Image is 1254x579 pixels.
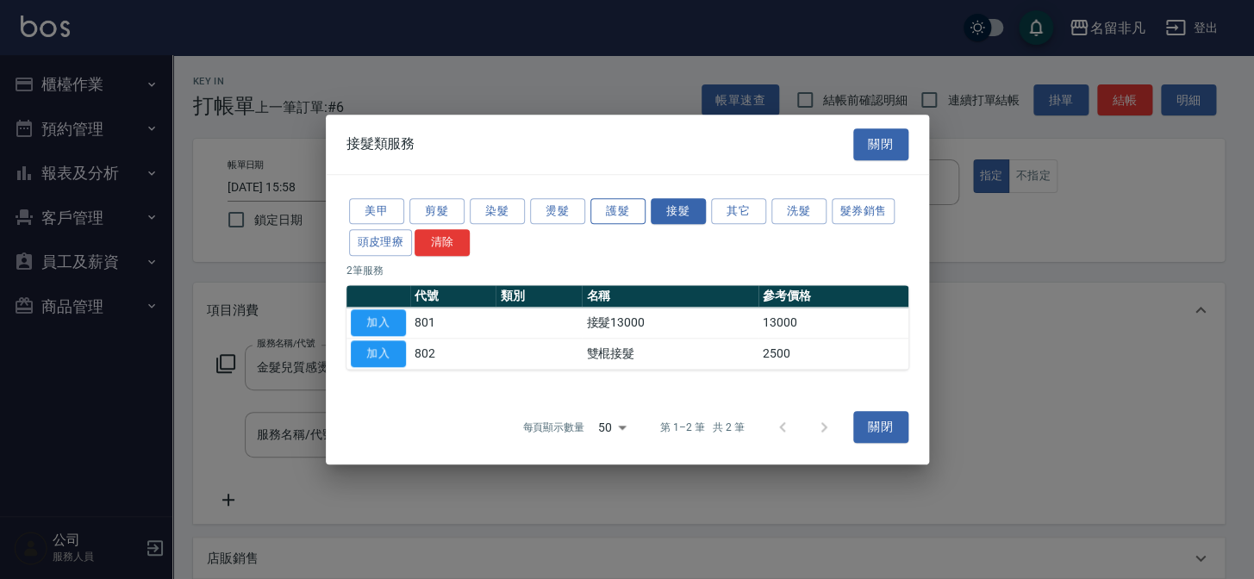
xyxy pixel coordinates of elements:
th: 代號 [410,285,496,308]
button: 關閉 [853,128,908,160]
th: 類別 [496,285,582,308]
button: 洗髮 [771,198,827,225]
div: 50 [591,404,633,451]
button: 染髮 [470,198,525,225]
span: 接髮類服務 [346,135,415,153]
p: 第 1–2 筆 共 2 筆 [660,420,744,435]
th: 參考價格 [758,285,908,308]
p: 2 筆服務 [346,263,908,278]
button: 加入 [351,309,406,336]
td: 接髮13000 [582,308,758,339]
button: 美甲 [349,198,404,225]
button: 剪髮 [409,198,465,225]
td: 雙棍接髮 [582,338,758,369]
button: 加入 [351,340,406,367]
button: 髮券銷售 [832,198,895,225]
td: 13000 [758,308,908,339]
button: 接髮 [651,198,706,225]
button: 燙髮 [530,198,585,225]
button: 護髮 [590,198,646,225]
button: 清除 [415,229,470,256]
th: 名稱 [582,285,758,308]
td: 2500 [758,338,908,369]
button: 頭皮理療 [349,229,413,256]
button: 其它 [711,198,766,225]
td: 802 [410,338,496,369]
td: 801 [410,308,496,339]
p: 每頁顯示數量 [522,420,584,435]
button: 關閉 [853,412,908,444]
